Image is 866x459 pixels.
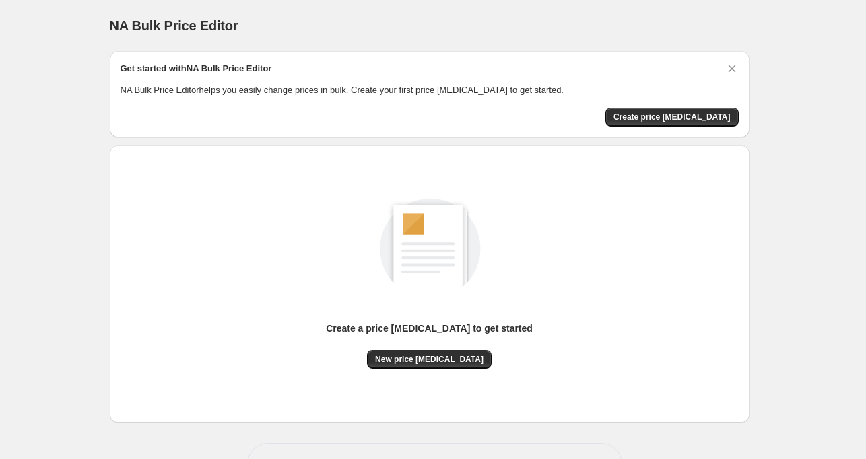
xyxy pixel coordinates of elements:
[121,62,272,75] h2: Get started with NA Bulk Price Editor
[110,18,238,33] span: NA Bulk Price Editor
[367,350,492,369] button: New price [MEDICAL_DATA]
[375,354,484,365] span: New price [MEDICAL_DATA]
[605,108,739,127] button: Create price change job
[613,112,731,122] span: Create price [MEDICAL_DATA]
[326,322,533,335] p: Create a price [MEDICAL_DATA] to get started
[121,83,739,97] p: NA Bulk Price Editor helps you easily change prices in bulk. Create your first price [MEDICAL_DAT...
[725,62,739,75] button: Dismiss card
